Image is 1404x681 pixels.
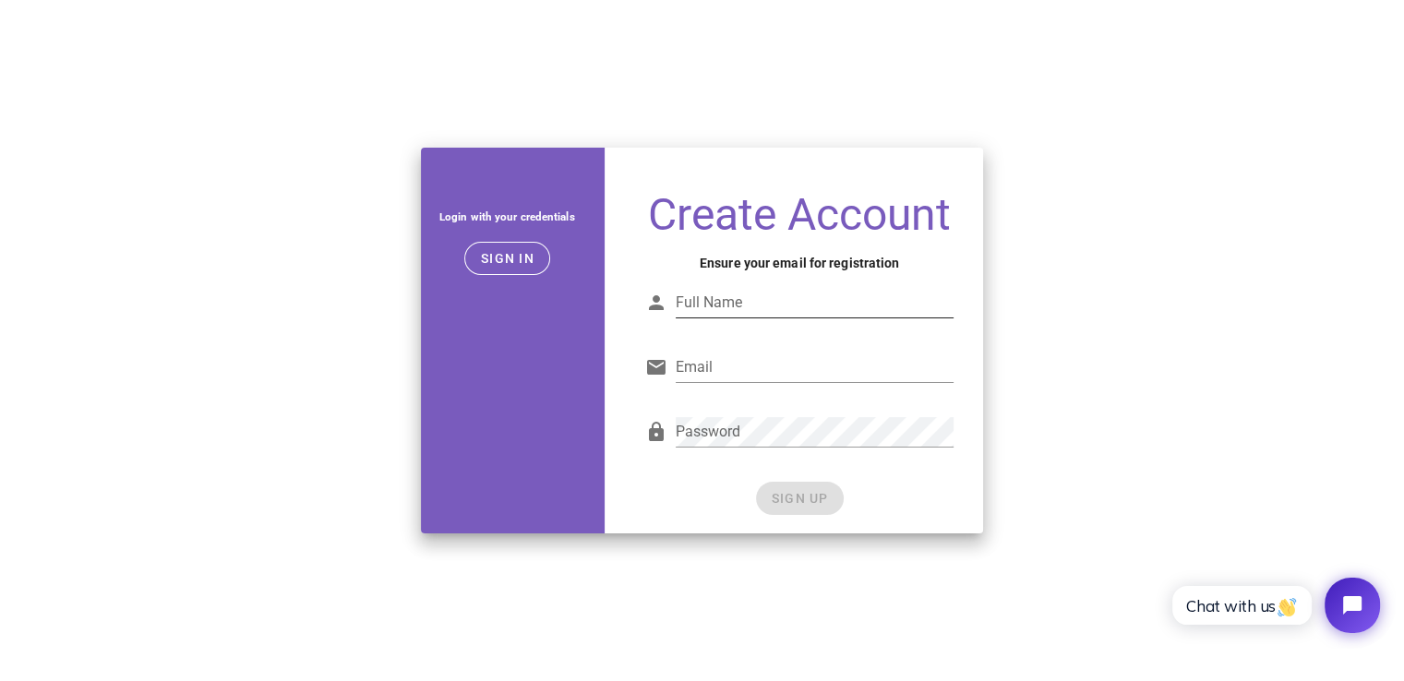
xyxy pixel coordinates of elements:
[645,253,954,273] h4: Ensure your email for registration
[436,207,579,227] h5: Login with your credentials
[645,192,954,238] h1: Create Account
[1152,562,1396,649] iframe: Tidio Chat
[480,251,534,266] span: Sign in
[464,242,550,275] button: Sign in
